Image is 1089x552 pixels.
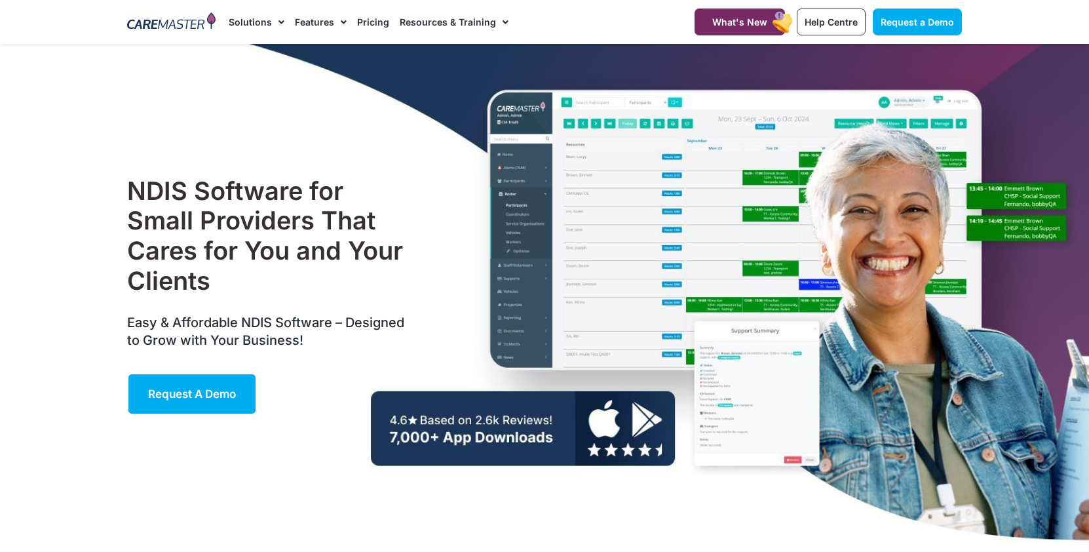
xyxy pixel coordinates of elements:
[148,387,236,401] span: Request a Demo
[127,12,216,32] img: CareMaster Logo
[873,9,962,35] a: Request a Demo
[797,9,866,35] a: Help Centre
[695,9,785,35] a: What's New
[127,176,411,296] h1: NDIS Software for Small Providers That Cares for You and Your Clients
[127,315,404,348] span: Easy & Affordable NDIS Software – Designed to Grow with Your Business!
[712,16,767,28] span: What's New
[805,16,858,28] span: Help Centre
[127,373,257,415] a: Request a Demo
[881,16,954,28] span: Request a Demo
